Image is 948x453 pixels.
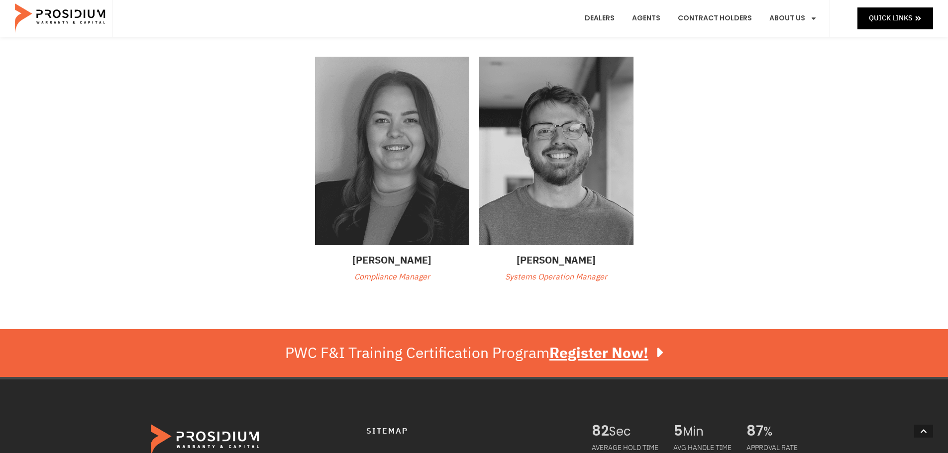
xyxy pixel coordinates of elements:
span: Quick Links [869,12,912,24]
h3: [PERSON_NAME] [315,253,469,268]
span: 87 [746,424,763,439]
span: Sec [609,424,658,439]
h3: [PERSON_NAME] [479,253,633,268]
u: Register Now! [549,342,648,364]
div: PWC F&I Training Certification Program [285,344,663,362]
h4: Sitemap [366,424,572,439]
p: Systems Operation Manager [479,270,633,284]
a: Quick Links [857,7,933,29]
span: 5 [673,424,683,439]
p: Compliance Manager [315,270,469,284]
span: Min [683,424,732,439]
span: % [763,424,798,439]
span: 82 [592,424,609,439]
